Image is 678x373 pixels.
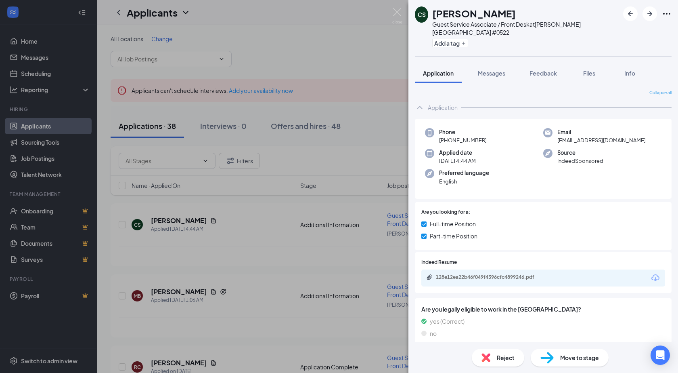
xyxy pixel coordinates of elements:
span: Info [624,70,635,77]
span: Files [583,70,595,77]
span: Application [423,70,454,77]
svg: Ellipses [662,9,672,19]
span: Are you looking for a: [421,209,470,216]
span: Indeed Resume [421,259,457,266]
span: Source [557,149,603,157]
span: Part-time Position [430,232,477,240]
svg: Plus [461,41,466,46]
span: Are you legally eligible to work in the [GEOGRAPHIC_DATA]? [421,305,665,314]
span: Email [557,128,646,136]
span: Preferred language [439,169,489,177]
a: Paperclip128e12ea22b46f049f4396cfc4899246.pdf [426,274,557,282]
svg: ArrowRight [645,9,655,19]
span: Full-time Position [430,219,476,228]
span: [DATE] 4:44 AM [439,157,476,165]
span: [PHONE_NUMBER] [439,136,487,144]
div: Application [428,103,458,112]
span: Feedback [529,70,557,77]
span: Reject [497,353,515,362]
div: Open Intercom Messenger [651,346,670,365]
svg: ChevronUp [415,103,425,112]
span: no [430,329,437,338]
span: yes (Correct) [430,317,465,326]
div: Guest Service Associate / Front Desk at [PERSON_NAME][GEOGRAPHIC_DATA] #0522 [432,20,619,36]
div: 128e12ea22b46f049f4396cfc4899246.pdf [436,274,549,280]
span: IndeedSponsored [557,157,603,165]
h1: [PERSON_NAME] [432,6,516,20]
span: Applied date [439,149,476,157]
span: [EMAIL_ADDRESS][DOMAIN_NAME] [557,136,646,144]
span: Move to stage [560,353,599,362]
button: PlusAdd a tag [432,39,468,47]
span: Messages [478,70,505,77]
div: CS [418,11,426,19]
span: Collapse all [649,90,672,96]
svg: ArrowLeftNew [626,9,635,19]
button: ArrowRight [642,6,657,21]
span: English [439,177,489,185]
span: Phone [439,128,487,136]
button: ArrowLeftNew [623,6,638,21]
svg: Paperclip [426,274,433,280]
svg: Download [651,273,660,283]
